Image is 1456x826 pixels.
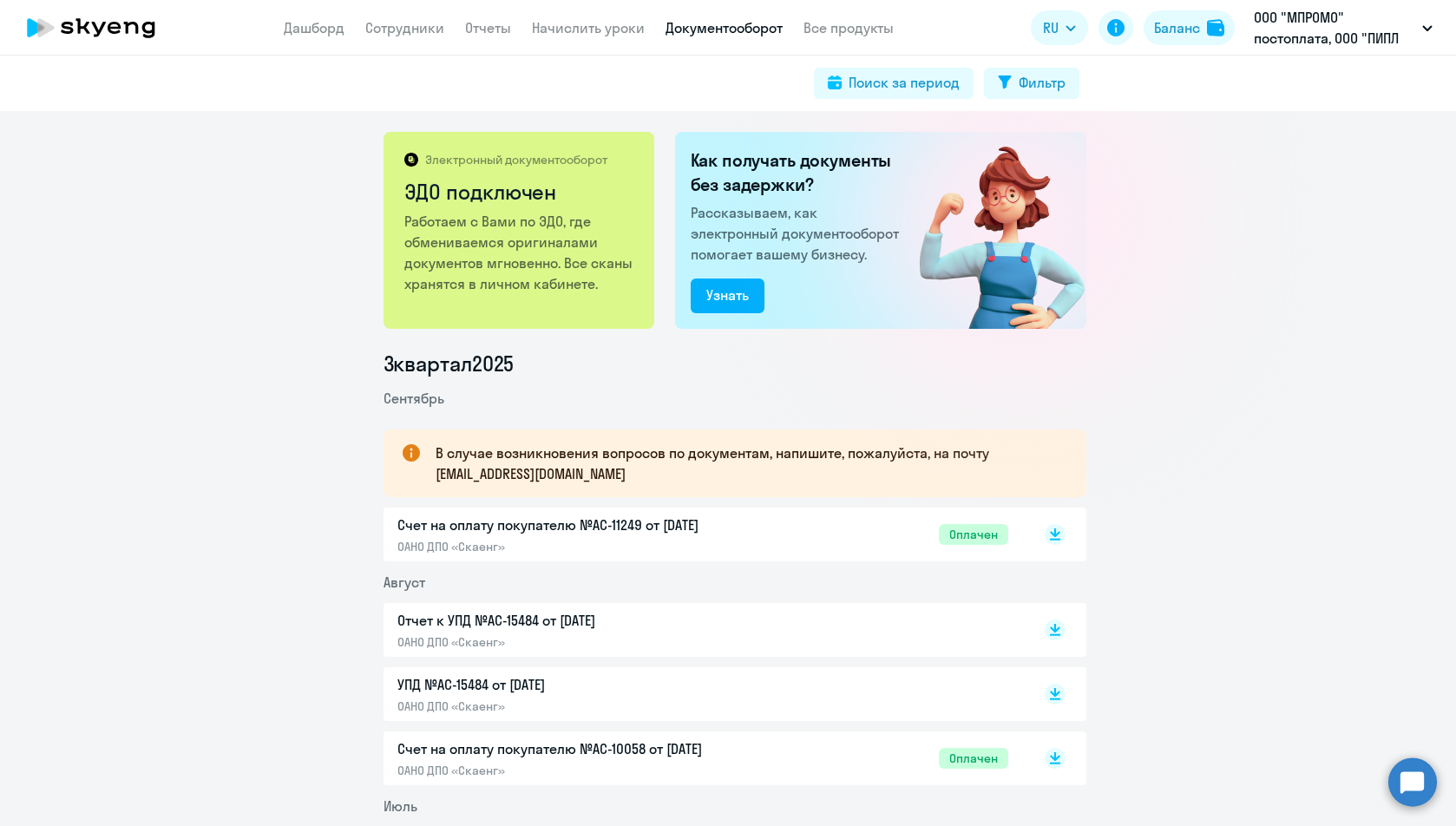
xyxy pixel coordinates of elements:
[397,698,762,714] p: ОАНО ДПО «Скаенг»
[691,279,764,313] button: Узнать
[384,574,425,591] span: Август
[814,68,974,99] button: Поиск за период
[849,72,960,93] div: Поиск за период
[384,350,1086,377] li: 3 квартал 2025
[397,738,1008,778] a: Счет на оплату покупателю №AC-10058 от [DATE]ОАНО ДПО «Скаенг»Оплачен
[891,132,1086,329] img: connected
[397,515,1008,554] a: Счет на оплату покупателю №AC-11249 от [DATE]ОАНО ДПО «Скаенг»Оплачен
[706,285,749,305] div: Узнать
[803,19,894,36] a: Все продукты
[384,390,444,407] span: Сентябрь
[465,19,511,36] a: Отчеты
[1254,7,1415,49] p: ООО "МПРОМО" постоплата, ООО "ПИПЛ МЕДИА ПРОДАКШЕН"
[1031,10,1088,45] button: RU
[1043,17,1059,38] span: RU
[397,634,762,650] p: ОАНО ДПО «Скаенг»
[397,610,1008,650] a: Отчет к УПД №AC-15484 от [DATE]ОАНО ДПО «Скаенг»
[397,763,762,778] p: ОАНО ДПО «Скаенг»
[1019,72,1066,93] div: Фильтр
[939,748,1008,769] span: Оплачен
[984,68,1079,99] button: Фильтр
[691,202,906,265] p: Рассказываем, как электронный документооборот помогает вашему бизнесу.
[397,610,762,631] p: Отчет к УПД №AC-15484 от [DATE]
[1154,17,1200,38] div: Баланс
[532,19,645,36] a: Начислить уроки
[436,442,1055,484] p: В случае возникновения вопросов по документам, напишите, пожалуйста, на почту [EMAIL_ADDRESS][DOM...
[284,19,344,36] a: Дашборд
[666,19,783,36] a: Документооборот
[425,152,607,167] p: Электронный документооборот
[939,524,1008,545] span: Оплачен
[691,148,906,197] h2: Как получать документы без задержки?
[397,674,762,695] p: УПД №AC-15484 от [DATE]
[1245,7,1441,49] button: ООО "МПРОМО" постоплата, ООО "ПИПЛ МЕДИА ПРОДАКШЕН"
[397,539,762,554] p: ОАНО ДПО «Скаенг»
[404,178,636,206] h2: ЭДО подключен
[397,738,762,759] p: Счет на оплату покупателю №AC-10058 от [DATE]
[384,797,417,815] span: Июль
[397,515,762,535] p: Счет на оплату покупателю №AC-11249 от [DATE]
[397,674,1008,714] a: УПД №AC-15484 от [DATE]ОАНО ДПО «Скаенг»
[1207,19,1224,36] img: balance
[1144,10,1235,45] button: Балансbalance
[404,211,636,294] p: Работаем с Вами по ЭДО, где обмениваемся оригиналами документов мгновенно. Все сканы хранятся в л...
[365,19,444,36] a: Сотрудники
